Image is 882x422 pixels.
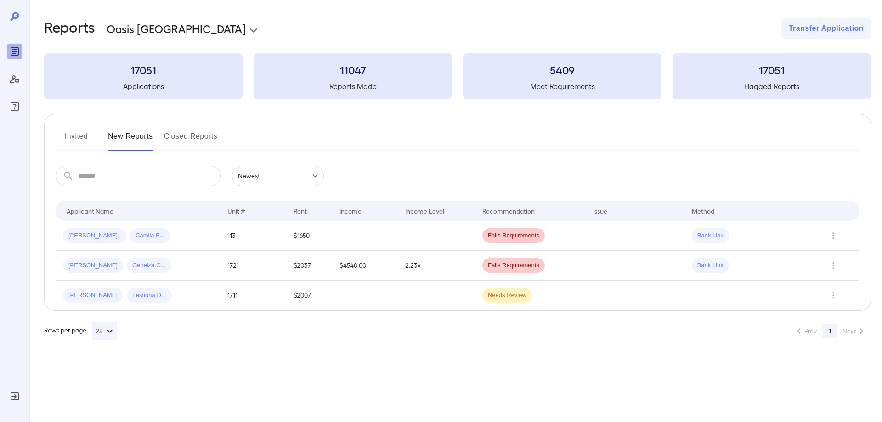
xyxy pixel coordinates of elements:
[789,324,871,338] nav: pagination navigation
[398,251,475,281] td: 2.23x
[826,258,841,273] button: Row Actions
[63,261,123,270] span: [PERSON_NAME]
[108,129,153,151] button: New Reports
[593,205,608,216] div: Issue
[56,129,97,151] button: Invited
[294,205,308,216] div: Rent
[286,281,332,310] td: $2007
[482,205,535,216] div: Recommendation
[482,291,532,300] span: Needs Review
[781,18,871,39] button: Transfer Application
[107,21,246,36] p: Oasis [GEOGRAPHIC_DATA]
[463,62,661,77] h3: 5409
[332,251,398,281] td: $4540.00
[44,53,871,99] summary: 17051Applications11047Reports Made5409Meet Requirements17051Flagged Reports
[127,291,172,300] span: Festiona D...
[482,261,545,270] span: Fails Requirements
[67,205,113,216] div: Applicant Name
[7,44,22,59] div: Reports
[63,231,126,240] span: [PERSON_NAME]..
[339,205,362,216] div: Income
[826,288,841,303] button: Row Actions
[398,221,475,251] td: -
[405,205,444,216] div: Income Level
[220,281,286,310] td: 1711
[826,228,841,243] button: Row Actions
[44,322,117,340] div: Rows per page
[130,231,170,240] span: Camila E...
[398,281,475,310] td: -
[692,231,729,240] span: Bank Link
[92,322,117,340] button: 25
[232,166,324,186] div: Newest
[463,81,661,92] h5: Meet Requirements
[227,205,245,216] div: Unit #
[254,62,452,77] h3: 11047
[44,62,243,77] h3: 17051
[7,389,22,404] div: Log Out
[164,129,218,151] button: Closed Reports
[220,251,286,281] td: 1721
[7,72,22,86] div: Manage Users
[254,81,452,92] h5: Reports Made
[127,261,171,270] span: Geneiza G...
[692,261,729,270] span: Bank Link
[7,99,22,114] div: FAQ
[286,251,332,281] td: $2037
[692,205,714,216] div: Method
[673,62,871,77] h3: 17051
[482,231,545,240] span: Fails Requirements
[286,221,332,251] td: $1650
[220,221,286,251] td: 113
[673,81,871,92] h5: Flagged Reports
[44,18,95,39] h2: Reports
[822,324,837,338] button: page 1
[63,291,123,300] span: [PERSON_NAME]
[44,81,243,92] h5: Applications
